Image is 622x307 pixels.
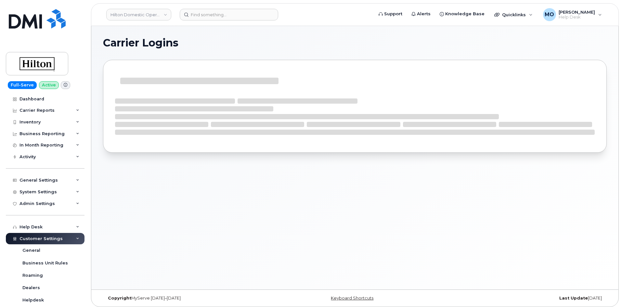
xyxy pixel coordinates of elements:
a: Keyboard Shortcuts [331,296,373,301]
span: Carrier Logins [103,38,178,48]
strong: Copyright [108,296,131,301]
strong: Last Update [559,296,588,301]
div: [DATE] [439,296,607,301]
div: MyServe [DATE]–[DATE] [103,296,271,301]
